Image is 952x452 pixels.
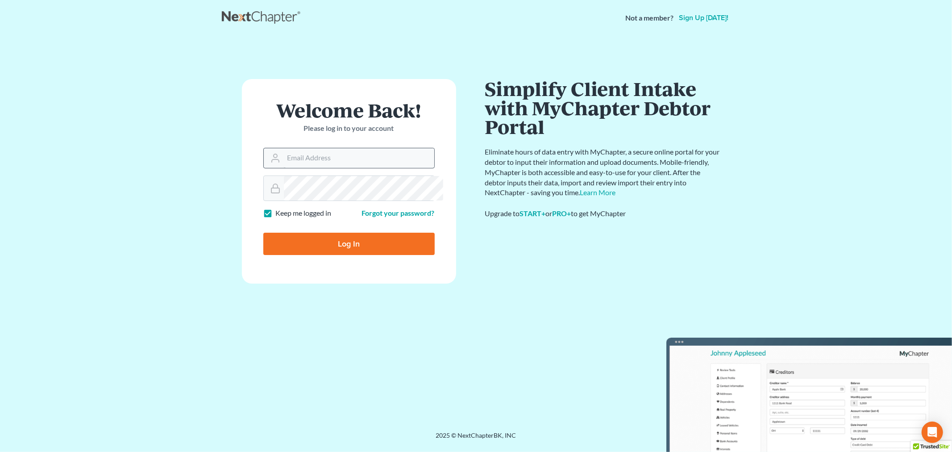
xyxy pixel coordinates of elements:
a: Sign up [DATE]! [678,14,731,21]
p: Eliminate hours of data entry with MyChapter, a secure online portal for your debtor to input the... [485,147,722,198]
div: Upgrade to or to get MyChapter [485,209,722,219]
a: Forgot your password? [362,209,435,217]
a: PRO+ [553,209,571,218]
a: Learn More [580,188,616,197]
div: Open Intercom Messenger [922,422,943,443]
a: START+ [520,209,546,218]
h1: Welcome Back! [263,100,435,120]
input: Email Address [284,148,434,168]
label: Keep me logged in [276,208,332,218]
p: Please log in to your account [263,123,435,134]
h1: Simplify Client Intake with MyChapter Debtor Portal [485,79,722,136]
strong: Not a member? [626,13,674,23]
input: Log In [263,233,435,255]
div: 2025 © NextChapterBK, INC [222,431,731,447]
